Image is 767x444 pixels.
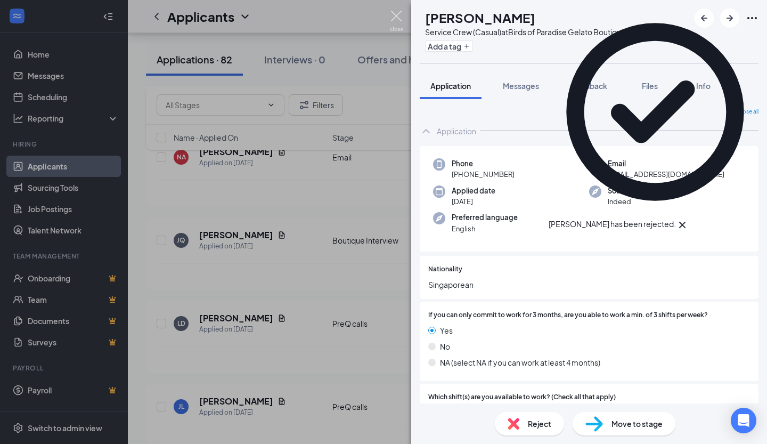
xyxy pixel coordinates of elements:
[452,158,515,169] span: Phone
[549,5,762,219] svg: CheckmarkCircle
[440,325,453,336] span: Yes
[428,264,462,275] span: Nationality
[428,279,750,290] span: Singaporean
[452,196,495,207] span: [DATE]
[428,310,708,320] span: If you can only commit to work for 3 months, are you able to work a min. of 3 shifts per week?
[420,125,433,138] svg: ChevronUp
[425,9,535,27] h1: [PERSON_NAME]
[440,341,450,352] span: No
[549,219,676,231] div: [PERSON_NAME] has been rejected.
[452,223,518,234] span: English
[452,212,518,223] span: Preferred language
[452,169,515,180] span: [PHONE_NUMBER]
[676,219,689,231] svg: Cross
[440,357,600,368] span: NA (select NA if you can work at least 4 months)
[425,27,626,37] div: Service Crew (Casual) at Birds of Paradise Gelato Boutique
[437,126,476,136] div: Application
[528,418,551,430] span: Reject
[463,43,470,50] svg: Plus
[452,185,495,196] span: Applied date
[430,81,471,91] span: Application
[731,408,756,433] div: Open Intercom Messenger
[425,41,472,52] button: PlusAdd a tag
[503,81,539,91] span: Messages
[428,392,616,402] span: Which shift(s) are you available to work? (Check all that apply)
[611,418,663,430] span: Move to stage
